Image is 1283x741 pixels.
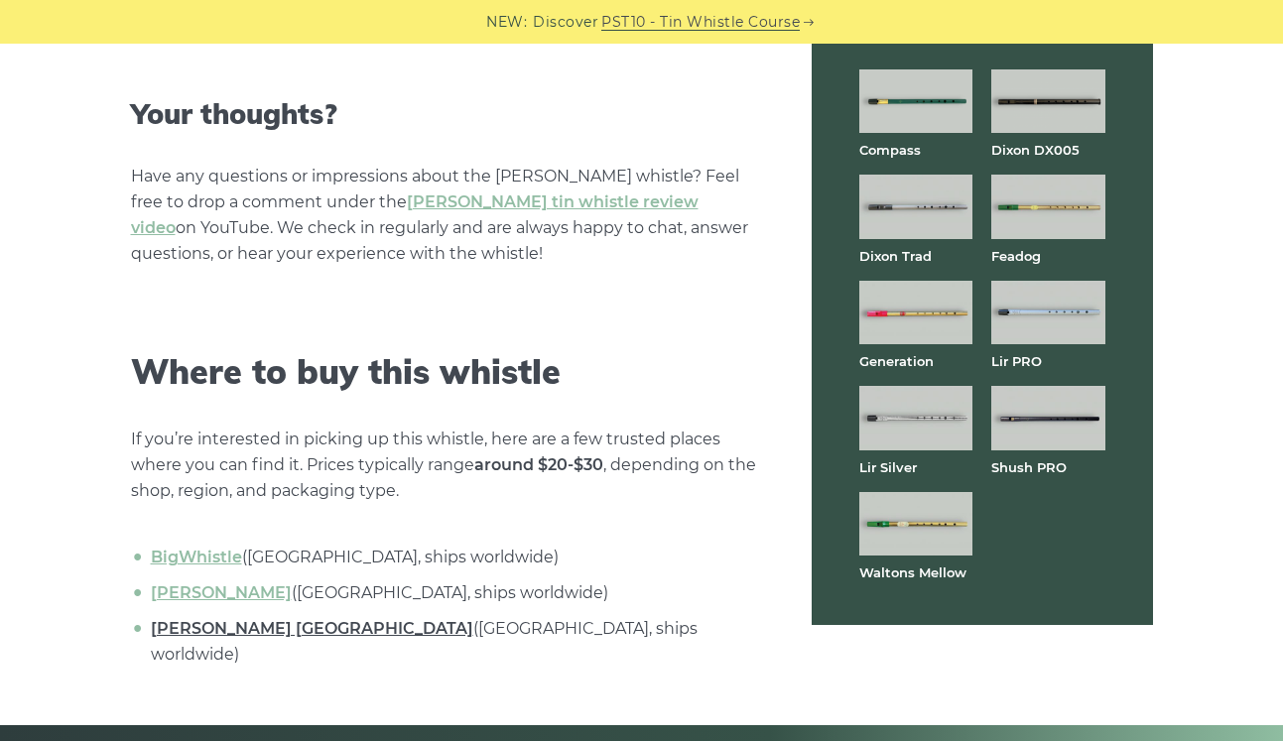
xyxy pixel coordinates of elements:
[486,11,527,34] span: NEW:
[151,583,292,602] a: [PERSON_NAME]
[859,175,972,238] img: Dixon Trad tin whistle full front view
[474,455,746,474] span: , depending on th
[474,455,603,474] strong: around $20-$30
[991,248,1041,264] a: Feadog
[146,616,764,668] li: ([GEOGRAPHIC_DATA], ships worldwide)
[131,164,764,267] p: Have any questions or impressions about the [PERSON_NAME] whistle? Feel free to drop a comment un...
[991,353,1042,369] a: Lir PRO
[991,281,1104,344] img: Lir PRO aluminum tin whistle full front view
[146,580,764,606] li: ([GEOGRAPHIC_DATA], ships worldwide)
[859,248,932,264] a: Dixon Trad
[991,386,1104,449] img: Shuh PRO tin whistle full front view
[533,11,598,34] span: Discover
[859,386,972,449] img: Lir Silver tin whistle full front view
[151,548,242,566] a: BigWhistle
[131,192,699,237] a: [PERSON_NAME] tin whistle review video
[991,459,1067,475] a: Shush PRO
[991,175,1104,238] img: Feadog brass tin whistle full front view
[991,69,1104,133] img: Dixon DX005 tin whistle full front view
[151,619,473,638] a: [PERSON_NAME] [GEOGRAPHIC_DATA]
[131,97,764,131] h3: Your thoughts?
[859,459,917,475] a: Lir Silver
[859,564,966,580] a: Waltons Mellow
[859,281,972,344] img: Generation brass tin whistle full front view
[131,352,764,393] h2: Where to buy this whistle
[859,353,934,369] a: Generation
[859,492,972,556] img: Waltons Mellow tin whistle full front view
[131,427,764,504] p: If you’re interested in picking up this whistle, here are a few trusted places where you can find...
[146,545,764,570] li: ([GEOGRAPHIC_DATA], ships worldwide)
[991,142,1080,158] a: Dixon DX005
[859,142,921,158] a: Compass
[601,11,800,34] a: PST10 - Tin Whistle Course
